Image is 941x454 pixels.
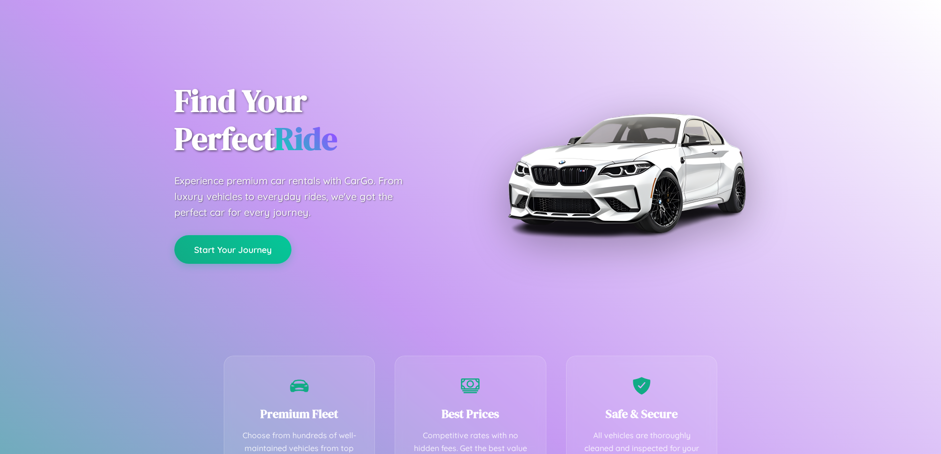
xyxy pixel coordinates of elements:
[581,406,702,422] h3: Safe & Secure
[410,406,531,422] h3: Best Prices
[174,173,421,220] p: Experience premium car rentals with CarGo. From luxury vehicles to everyday rides, we've got the ...
[239,406,360,422] h3: Premium Fleet
[174,82,456,158] h1: Find Your Perfect
[275,117,337,160] span: Ride
[503,49,750,296] img: Premium BMW car rental vehicle
[174,235,291,264] button: Start Your Journey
